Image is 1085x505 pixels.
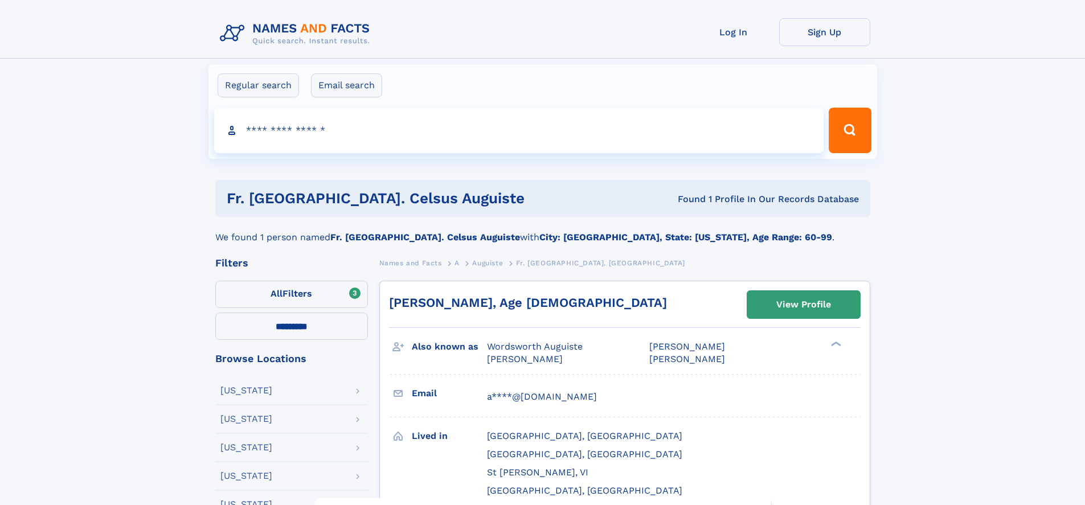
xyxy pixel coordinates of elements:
[412,384,487,403] h3: Email
[487,485,682,496] span: [GEOGRAPHIC_DATA], [GEOGRAPHIC_DATA]
[220,414,272,424] div: [US_STATE]
[455,259,460,267] span: A
[412,426,487,446] h3: Lived in
[601,193,859,206] div: Found 1 Profile In Our Records Database
[455,256,460,270] a: A
[227,191,601,206] h1: fr. [GEOGRAPHIC_DATA]. celsus auguiste
[649,354,725,364] span: [PERSON_NAME]
[220,443,272,452] div: [US_STATE]
[539,232,832,243] b: City: [GEOGRAPHIC_DATA], State: [US_STATE], Age Range: 60-99
[214,108,824,153] input: search input
[330,232,520,243] b: Fr. [GEOGRAPHIC_DATA]. Celsus Auguiste
[487,430,682,441] span: [GEOGRAPHIC_DATA], [GEOGRAPHIC_DATA]
[412,337,487,356] h3: Also known as
[487,341,583,352] span: Wordsworth Auguiste
[220,471,272,481] div: [US_STATE]
[215,258,368,268] div: Filters
[487,467,588,478] span: St [PERSON_NAME], VI
[379,256,442,270] a: Names and Facts
[220,386,272,395] div: [US_STATE]
[828,340,842,348] div: ❯
[215,354,368,364] div: Browse Locations
[215,281,368,308] label: Filters
[747,291,860,318] a: View Profile
[389,295,667,310] a: [PERSON_NAME], Age [DEMOGRAPHIC_DATA]
[215,217,870,244] div: We found 1 person named with .
[218,73,299,97] label: Regular search
[487,354,563,364] span: [PERSON_NAME]
[487,449,682,459] span: [GEOGRAPHIC_DATA], [GEOGRAPHIC_DATA]
[776,291,831,318] div: View Profile
[829,108,871,153] button: Search Button
[311,73,382,97] label: Email search
[688,18,779,46] a: Log In
[215,18,379,49] img: Logo Names and Facts
[472,256,503,270] a: Auguiste
[649,341,725,352] span: [PERSON_NAME]
[779,18,870,46] a: Sign Up
[271,288,282,299] span: All
[472,259,503,267] span: Auguiste
[516,259,685,267] span: Fr. [GEOGRAPHIC_DATA]. [GEOGRAPHIC_DATA]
